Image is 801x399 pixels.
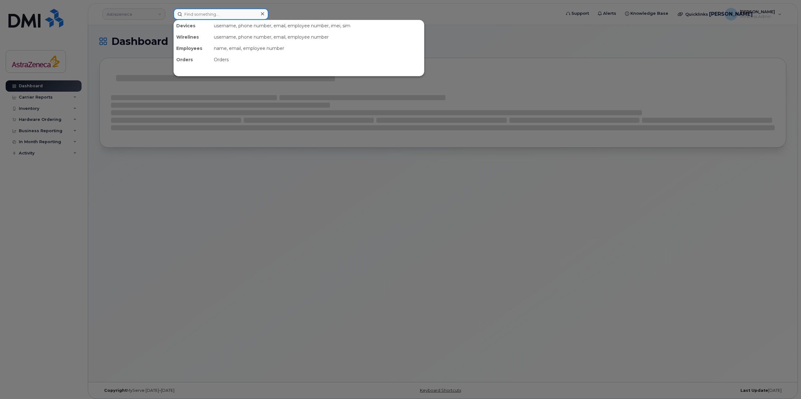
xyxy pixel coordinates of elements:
[174,31,211,43] div: Wirelines
[174,20,211,31] div: Devices
[211,43,424,54] div: name, email, employee number
[211,54,424,65] div: Orders
[174,43,211,54] div: Employees
[211,31,424,43] div: username, phone number, email, employee number
[174,54,211,65] div: Orders
[211,20,424,31] div: username, phone number, email, employee number, imei, sim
